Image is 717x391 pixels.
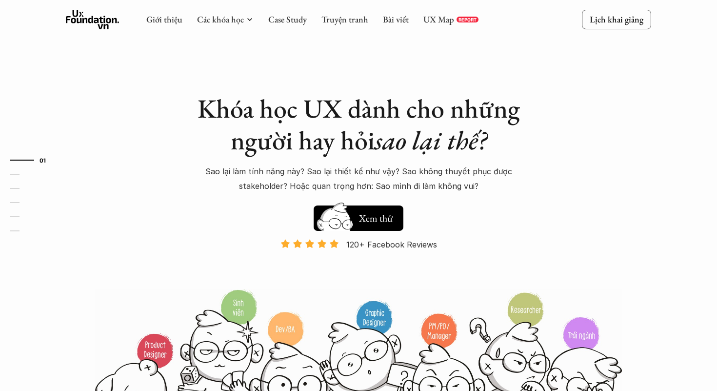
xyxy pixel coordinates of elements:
[321,14,368,25] a: Truyện tranh
[375,123,487,157] em: sao lại thế?
[314,201,403,231] a: Xem thử
[197,14,244,25] a: Các khóa học
[10,154,56,166] a: 01
[40,157,46,164] strong: 01
[458,17,477,22] p: REPORT
[188,164,529,194] p: Sao lại làm tính năng này? Sao lại thiết kế như vậy? Sao không thuyết phục được stakeholder? Hoặc...
[582,10,651,29] a: Lịch khai giảng
[346,237,437,252] p: 120+ Facebook Reviews
[358,211,394,225] h5: Xem thử
[383,14,409,25] a: Bài viết
[268,14,307,25] a: Case Study
[272,239,445,288] a: 120+ Facebook Reviews
[146,14,182,25] a: Giới thiệu
[188,93,529,156] h1: Khóa học UX dành cho những người hay hỏi
[590,14,643,25] p: Lịch khai giảng
[423,14,454,25] a: UX Map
